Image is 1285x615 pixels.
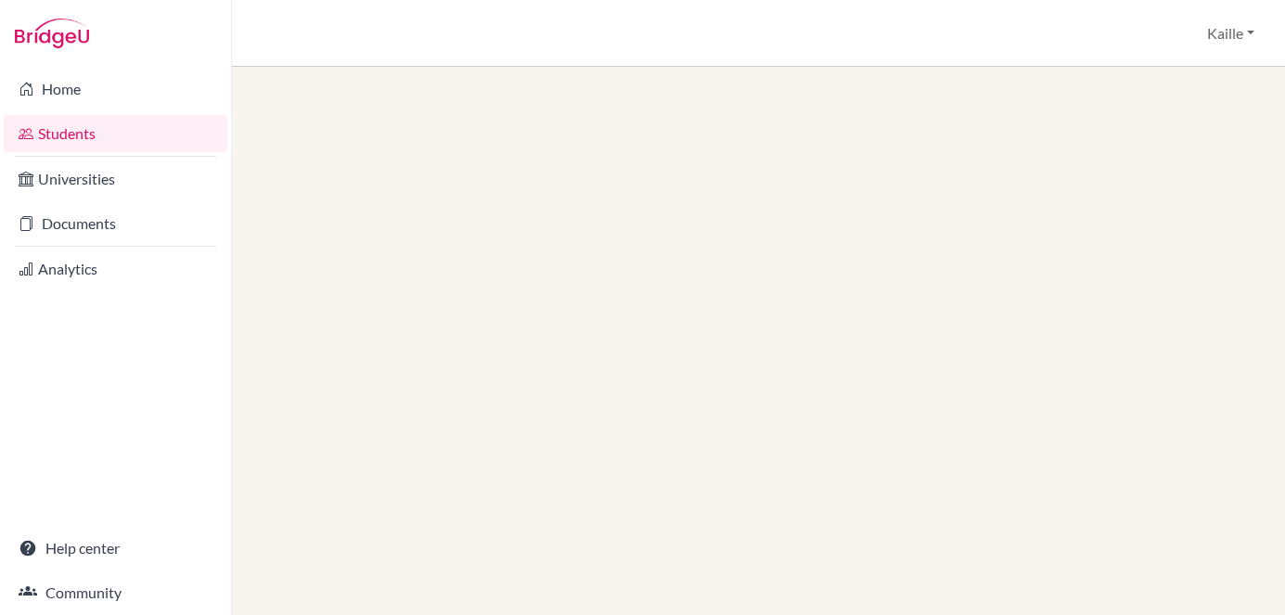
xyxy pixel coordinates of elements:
[4,115,227,152] a: Students
[4,160,227,198] a: Universities
[4,205,227,242] a: Documents
[1199,16,1263,51] button: Kaille
[4,574,227,611] a: Community
[4,530,227,567] a: Help center
[4,70,227,108] a: Home
[4,250,227,288] a: Analytics
[15,19,89,48] img: Bridge-U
